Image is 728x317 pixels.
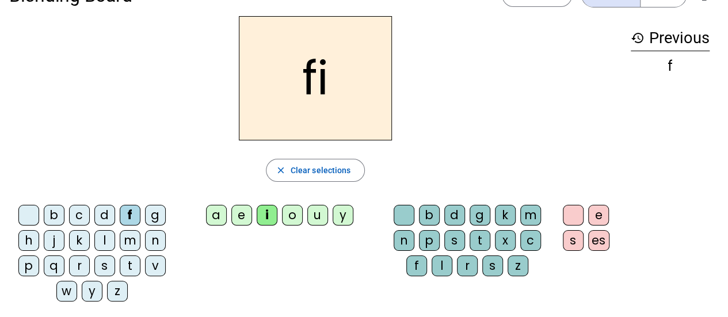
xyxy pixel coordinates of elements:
div: q [44,255,64,276]
div: e [588,205,609,226]
div: z [508,255,528,276]
div: x [495,230,516,251]
div: o [282,205,303,226]
div: w [56,281,77,301]
div: g [145,205,166,226]
div: r [457,255,478,276]
div: y [82,281,102,301]
div: n [145,230,166,251]
div: l [432,255,452,276]
div: n [394,230,414,251]
div: d [94,205,115,226]
div: c [69,205,90,226]
div: u [307,205,328,226]
div: h [18,230,39,251]
div: p [419,230,440,251]
div: t [120,255,140,276]
mat-icon: close [276,165,286,175]
h3: Previous [631,25,710,51]
div: s [563,230,584,251]
span: Clear selections [291,163,351,177]
div: z [107,281,128,301]
div: s [482,255,503,276]
div: t [470,230,490,251]
mat-icon: history [631,31,645,45]
div: f [406,255,427,276]
div: k [495,205,516,226]
div: i [257,205,277,226]
button: Clear selections [266,159,365,182]
div: g [470,205,490,226]
div: l [94,230,115,251]
div: c [520,230,541,251]
div: m [120,230,140,251]
div: b [419,205,440,226]
div: r [69,255,90,276]
div: f [631,59,710,73]
div: s [94,255,115,276]
h2: fi [239,16,392,140]
div: j [44,230,64,251]
div: p [18,255,39,276]
div: s [444,230,465,251]
div: v [145,255,166,276]
div: f [120,205,140,226]
div: y [333,205,353,226]
div: d [444,205,465,226]
div: a [206,205,227,226]
div: b [44,205,64,226]
div: m [520,205,541,226]
div: e [231,205,252,226]
div: k [69,230,90,251]
div: es [588,230,609,251]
